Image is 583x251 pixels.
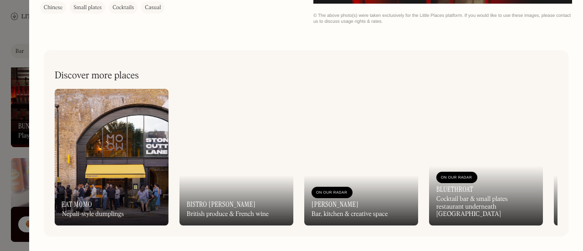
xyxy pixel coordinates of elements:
h2: Discover more places [55,70,139,82]
a: Eat MomoNepali-style dumplings [55,89,169,225]
div: British produce & French wine [187,210,269,218]
div: Cocktail bar & small plates restaurant underneath [GEOGRAPHIC_DATA] [436,195,536,218]
div: Nepali-style dumplings [62,210,124,218]
h3: Eat Momo [62,200,92,209]
div: On Our Radar [441,173,473,182]
div: Chinese [44,3,62,12]
div: Cocktails [113,3,134,12]
div: Bar, kitchen & creative space [312,210,388,218]
a: On Our Radar[PERSON_NAME]Bar, kitchen & creative space [304,89,418,225]
h3: [PERSON_NAME] [312,200,358,209]
a: On Our RadarBluethroatCocktail bar & small plates restaurant underneath [GEOGRAPHIC_DATA] [429,89,543,225]
div: On Our Radar [316,188,348,197]
a: Bistro [PERSON_NAME]British produce & French wine [179,89,293,225]
div: Casual [145,3,161,12]
h3: Bluethroat [436,185,473,194]
h3: Bistro [PERSON_NAME] [187,200,256,209]
div: Small plates [73,3,102,12]
div: © The above photo(s) were taken exclusively for the Little Places platform. If you would like to ... [313,13,572,25]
